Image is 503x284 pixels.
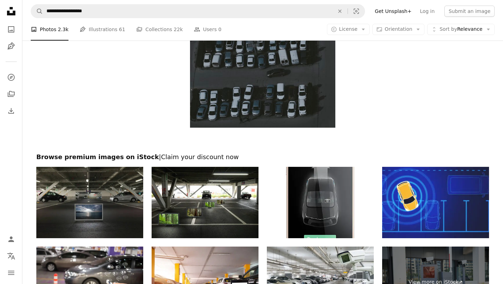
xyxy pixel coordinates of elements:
[427,24,495,35] button: Sort byRelevance
[159,153,239,161] span: | Claim your discount now
[31,5,43,18] button: Search Unsplash
[36,167,143,238] img: Flat TV placed in Garage
[194,18,221,41] a: Users 0
[152,167,258,238] img: Flat TV panels placed in garage
[218,26,221,33] span: 0
[4,22,18,36] a: Photos
[439,26,482,33] span: Relevance
[4,104,18,118] a: Download History
[267,167,374,238] img: Automatic parking apps interface design concept
[174,26,183,33] span: 22k
[439,26,457,32] span: Sort by
[4,266,18,280] button: Menu
[339,26,358,32] span: License
[80,18,125,41] a: Illustrations 61
[4,70,18,84] a: Explore
[4,232,18,246] a: Log in / Sign up
[4,39,18,53] a: Illustrations
[372,24,424,35] button: Orientation
[416,6,439,17] a: Log in
[385,26,412,32] span: Orientation
[4,4,18,20] a: Home — Unsplash
[31,4,365,18] form: Find visuals sitewide
[119,26,125,33] span: 61
[136,18,183,41] a: Collections 22k
[327,24,370,35] button: License
[4,249,18,263] button: Language
[382,167,489,238] img: Top view of abstract yellow car on digital blue background. Location, transportation and communic...
[371,6,416,17] a: Get Unsplash+
[36,153,489,161] h2: Browse premium images on iStock
[444,6,495,17] button: Submit an image
[4,87,18,101] a: Collections
[348,5,365,18] button: Visual search
[332,5,348,18] button: Clear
